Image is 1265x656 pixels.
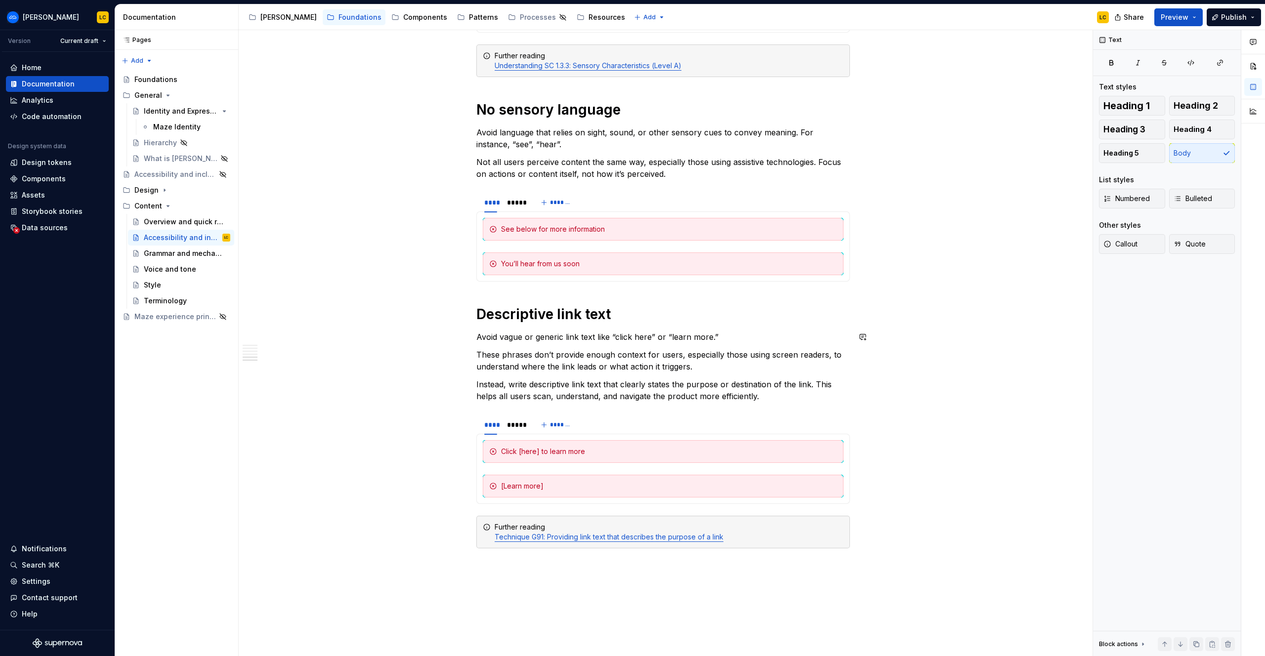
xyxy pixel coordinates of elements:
[99,13,106,21] div: LC
[1099,13,1106,21] div: LC
[1174,124,1212,134] span: Heading 4
[128,151,234,166] a: What is [PERSON_NAME]?
[1169,234,1235,254] button: Quote
[153,122,201,132] div: Maze Identity
[22,576,50,586] div: Settings
[1109,8,1150,26] button: Share
[245,9,321,25] a: [PERSON_NAME]
[1103,148,1139,158] span: Heading 5
[501,481,837,491] div: [Learn more]
[134,312,216,322] div: Maze experience principles
[224,233,228,243] div: LC
[22,112,82,122] div: Code automation
[1169,189,1235,208] button: Bulleted
[134,201,162,211] div: Content
[476,156,850,180] p: Not all users perceive content the same way, especially those using assistive technologies. Focus...
[6,187,109,203] a: Assets
[504,9,571,25] a: Processes
[6,155,109,170] a: Design tokens
[453,9,502,25] a: Patterns
[1099,82,1137,92] div: Text styles
[403,12,447,22] div: Components
[22,206,83,216] div: Storybook stories
[6,557,109,573] button: Search ⌘K
[144,217,225,227] div: Overview and quick references
[1103,194,1150,204] span: Numbered
[1103,239,1138,249] span: Callout
[1174,101,1218,111] span: Heading 2
[1099,637,1147,651] div: Block actions
[23,12,79,22] div: [PERSON_NAME]
[6,171,109,187] a: Components
[643,13,656,21] span: Add
[1099,120,1165,139] button: Heading 3
[483,440,843,497] section-item: Left
[119,166,234,182] a: Accessibility and inclusion
[6,606,109,622] button: Help
[1099,96,1165,116] button: Heading 1
[6,109,109,124] a: Code automation
[2,6,113,28] button: [PERSON_NAME]LC
[7,11,19,23] img: 05de7b0f-0379-47c0-a4d1-3cbae06520e4.png
[22,609,38,619] div: Help
[128,261,234,277] a: Voice and tone
[631,10,668,24] button: Add
[1099,640,1138,648] div: Block actions
[6,204,109,219] a: Storybook stories
[495,533,723,541] a: Technique G91: Providing link text that describes the purpose of a link
[119,36,151,44] div: Pages
[338,12,381,22] div: Foundations
[22,95,53,105] div: Analytics
[1207,8,1261,26] button: Publish
[60,37,98,45] span: Current draft
[6,590,109,606] button: Contact support
[22,544,67,554] div: Notifications
[323,9,385,25] a: Foundations
[1099,220,1141,230] div: Other styles
[134,169,216,179] div: Accessibility and inclusion
[245,7,629,27] div: Page tree
[573,9,629,25] a: Resources
[144,248,225,258] div: Grammar and mechanics
[128,277,234,293] a: Style
[476,331,850,343] p: Avoid vague or generic link text like “click here” or “learn more.”
[1099,234,1165,254] button: Callout
[520,12,556,22] div: Processes
[144,264,196,274] div: Voice and tone
[8,142,66,150] div: Design system data
[119,87,234,103] div: General
[119,182,234,198] div: Design
[1221,12,1247,22] span: Publish
[476,378,850,402] p: Instead, write descriptive link text that clearly states the purpose or destination of the link. ...
[1169,120,1235,139] button: Heading 4
[144,296,187,306] div: Terminology
[501,259,837,269] div: You’ll hear from us soon
[128,214,234,230] a: Overview and quick references
[22,63,42,73] div: Home
[128,246,234,261] a: Grammar and mechanics
[260,12,317,22] div: [PERSON_NAME]
[6,220,109,236] a: Data sources
[495,61,681,70] a: Understanding SC 1.3.3: Sensory Characteristics (Level A)
[8,37,31,45] div: Version
[1174,239,1206,249] span: Quote
[33,638,82,648] svg: Supernova Logo
[387,9,451,25] a: Components
[144,138,177,148] div: Hierarchy
[1154,8,1203,26] button: Preview
[1161,12,1188,22] span: Preview
[1103,101,1150,111] span: Heading 1
[589,12,625,22] div: Resources
[144,233,220,243] div: Accessibility and inclusivity
[476,126,850,150] p: Avoid language that relies on sight, sound, or other sensory cues to convey meaning. For instance...
[22,79,75,89] div: Documentation
[144,280,161,290] div: Style
[22,158,72,167] div: Design tokens
[131,57,143,65] span: Add
[501,224,837,234] div: See below for more information
[22,223,68,233] div: Data sources
[128,103,234,119] a: Identity and Expression
[495,51,843,71] div: Further reading
[1124,12,1144,22] span: Share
